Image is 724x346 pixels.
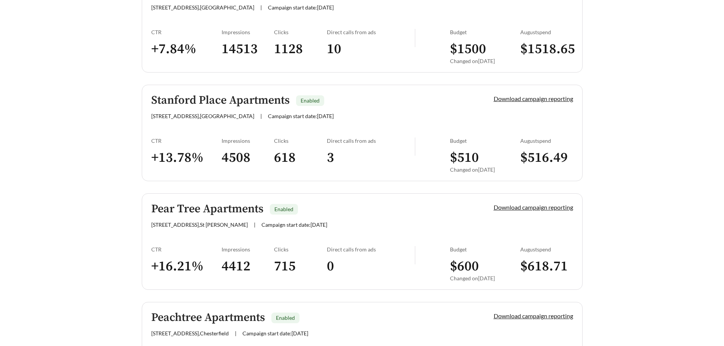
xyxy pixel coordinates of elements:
[260,4,262,11] span: |
[151,149,222,166] h3: + 13.78 %
[301,97,320,104] span: Enabled
[274,29,327,35] div: Clicks
[274,258,327,275] h3: 715
[235,330,236,337] span: |
[151,311,265,324] h5: Peachtree Apartments
[327,258,415,275] h3: 0
[151,94,290,107] h5: Stanford Place Apartments
[327,137,415,144] div: Direct calls from ads
[327,149,415,166] h3: 3
[151,330,229,337] span: [STREET_ADDRESS] , Chesterfield
[222,258,274,275] h3: 4412
[222,137,274,144] div: Impressions
[151,246,222,253] div: CTR
[494,204,573,211] a: Download campaign reporting
[151,113,254,119] span: [STREET_ADDRESS] , [GEOGRAPHIC_DATA]
[450,246,520,253] div: Budget
[450,258,520,275] h3: $ 600
[520,246,573,253] div: August spend
[415,246,415,264] img: line
[327,246,415,253] div: Direct calls from ads
[151,203,263,215] h5: Pear Tree Apartments
[260,113,262,119] span: |
[276,314,295,321] span: Enabled
[151,221,248,228] span: [STREET_ADDRESS] , St [PERSON_NAME]
[327,41,415,58] h3: 10
[222,29,274,35] div: Impressions
[222,41,274,58] h3: 14513
[151,4,254,11] span: [STREET_ADDRESS] , [GEOGRAPHIC_DATA]
[274,149,327,166] h3: 618
[242,330,308,337] span: Campaign start date: [DATE]
[520,29,573,35] div: August spend
[151,137,222,144] div: CTR
[327,29,415,35] div: Direct calls from ads
[415,29,415,47] img: line
[494,95,573,102] a: Download campaign reporting
[151,41,222,58] h3: + 7.84 %
[142,85,583,181] a: Stanford Place ApartmentsEnabled[STREET_ADDRESS],[GEOGRAPHIC_DATA]|Campaign start date:[DATE]Down...
[450,58,520,64] div: Changed on [DATE]
[268,4,334,11] span: Campaign start date: [DATE]
[222,246,274,253] div: Impressions
[254,221,255,228] span: |
[520,137,573,144] div: August spend
[415,137,415,156] img: line
[222,149,274,166] h3: 4508
[274,206,293,212] span: Enabled
[274,41,327,58] h3: 1128
[520,149,573,166] h3: $ 516.49
[268,113,334,119] span: Campaign start date: [DATE]
[450,275,520,281] div: Changed on [DATE]
[274,137,327,144] div: Clicks
[450,137,520,144] div: Budget
[520,41,573,58] h3: $ 1518.65
[494,312,573,319] a: Download campaign reporting
[142,193,583,290] a: Pear Tree ApartmentsEnabled[STREET_ADDRESS],St [PERSON_NAME]|Campaign start date:[DATE]Download c...
[520,258,573,275] h3: $ 618.71
[151,29,222,35] div: CTR
[450,166,520,173] div: Changed on [DATE]
[450,29,520,35] div: Budget
[450,149,520,166] h3: $ 510
[274,246,327,253] div: Clicks
[450,41,520,58] h3: $ 1500
[151,258,222,275] h3: + 16.21 %
[261,221,327,228] span: Campaign start date: [DATE]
